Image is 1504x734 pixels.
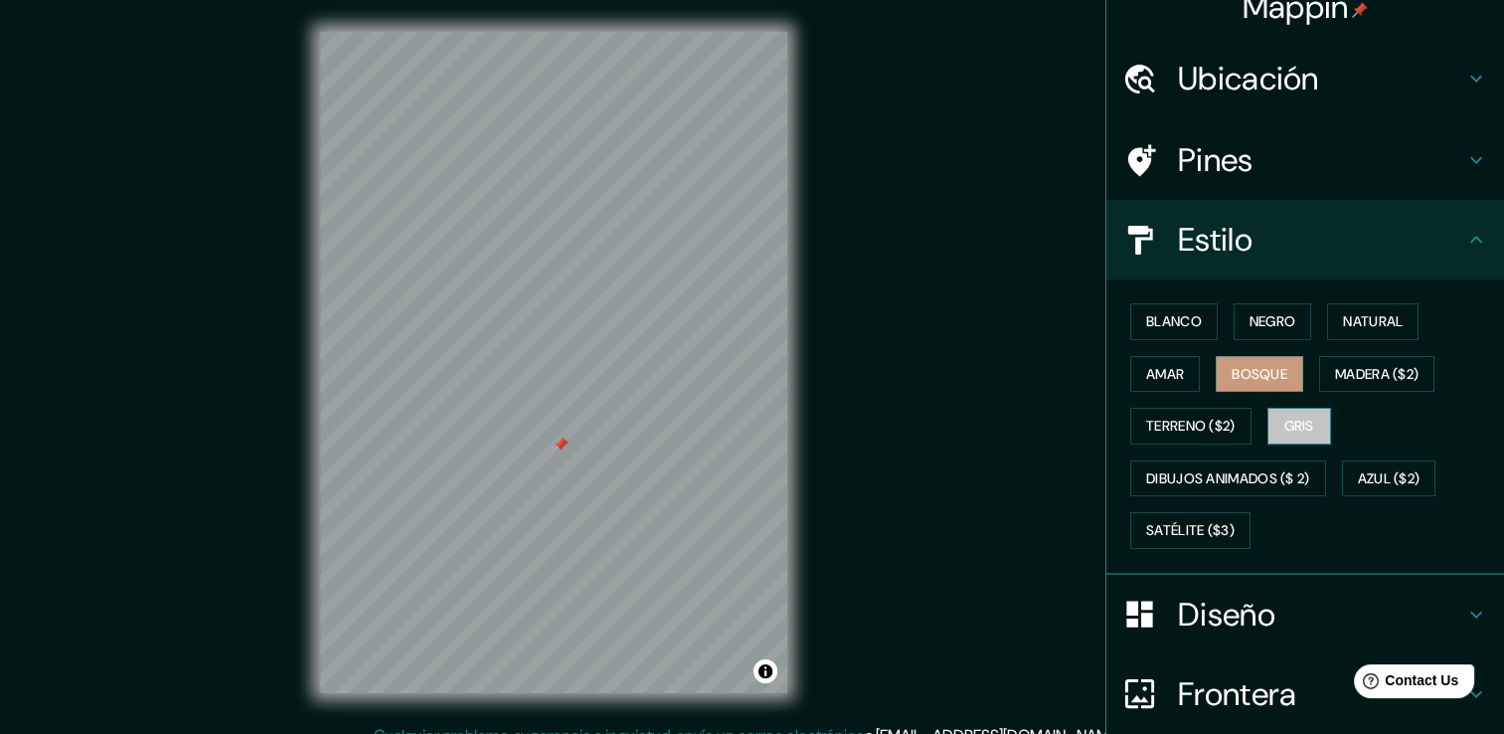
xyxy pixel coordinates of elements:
button: Bosque [1216,356,1303,393]
font: Negro [1250,309,1296,334]
div: Ubicación [1106,39,1504,118]
button: Natural [1327,303,1419,340]
div: Pines [1106,120,1504,200]
img: pin-icon.png [1352,2,1368,18]
button: Madera ($2) [1319,356,1434,393]
button: Gris [1267,408,1331,445]
font: Amar [1146,362,1184,387]
iframe: Help widget launcher [1327,656,1482,712]
canvas: Mapa [320,32,787,693]
h4: Ubicación [1178,59,1464,98]
div: Frontera [1106,654,1504,734]
h4: Estilo [1178,220,1464,260]
button: Dibujos animados ($ 2) [1130,460,1326,497]
h4: Diseño [1178,595,1464,635]
div: Diseño [1106,575,1504,654]
button: Alternar atribución [753,659,777,683]
div: Estilo [1106,200,1504,279]
h4: Frontera [1178,674,1464,714]
font: Terreno ($2) [1146,414,1236,439]
font: Dibujos animados ($ 2) [1146,466,1310,491]
font: Satélite ($3) [1146,518,1235,543]
font: Natural [1343,309,1403,334]
button: Satélite ($3) [1130,512,1251,549]
font: Gris [1284,414,1314,439]
button: Azul ($2) [1342,460,1436,497]
button: Terreno ($2) [1130,408,1252,445]
font: Azul ($2) [1358,466,1420,491]
font: Madera ($2) [1335,362,1419,387]
font: Blanco [1146,309,1202,334]
h4: Pines [1178,140,1464,180]
button: Blanco [1130,303,1218,340]
button: Negro [1234,303,1312,340]
button: Amar [1130,356,1200,393]
font: Bosque [1232,362,1287,387]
